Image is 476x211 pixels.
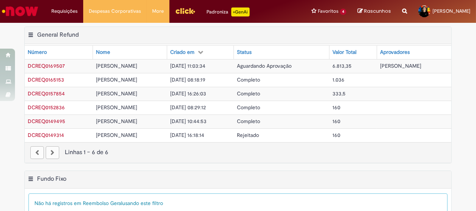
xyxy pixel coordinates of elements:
[28,132,64,138] span: DCREQ0149314
[332,104,340,111] span: 160
[96,118,137,125] span: [PERSON_NAME]
[364,7,391,15] span: Rascunhos
[28,132,64,138] a: Abrir Registro: DCREQ0149314
[37,31,79,39] h2: General Refund
[28,62,65,69] span: DCREQ0169507
[332,62,352,69] span: 6.813,35
[170,104,206,111] span: [DATE] 08:29:12
[28,31,34,41] button: General Refund Menu de contexto
[175,5,195,16] img: click_logo_yellow_360x200.png
[30,148,446,157] div: Linhas 1 − 6 de 6
[332,49,356,56] div: Valor Total
[170,118,207,125] span: [DATE] 10:44:53
[96,132,137,138] span: [PERSON_NAME]
[96,62,137,69] span: [PERSON_NAME]
[96,49,110,56] div: Nome
[28,76,64,83] span: DCREQ0165153
[237,49,251,56] div: Status
[237,76,260,83] span: Completo
[380,62,421,69] span: [PERSON_NAME]
[170,49,195,56] div: Criado em
[358,8,391,15] a: Rascunhos
[380,49,410,56] div: Aprovadores
[152,7,164,15] span: More
[28,175,34,185] button: Fundo Fixo Menu de contexto
[28,90,65,97] a: Abrir Registro: DCREQ0157854
[28,118,65,125] a: Abrir Registro: DCREQ0149495
[28,118,65,125] span: DCREQ0149495
[433,8,470,14] span: [PERSON_NAME]
[332,118,340,125] span: 160
[28,49,47,56] div: Número
[28,62,65,69] a: Abrir Registro: DCREQ0169507
[170,62,205,69] span: [DATE] 11:03:34
[51,7,78,15] span: Requisições
[237,62,292,69] span: Aguardando Aprovação
[340,9,346,15] span: 4
[96,104,137,111] span: [PERSON_NAME]
[28,104,65,111] span: DCREQ0152836
[237,132,259,138] span: Rejeitado
[170,132,204,138] span: [DATE] 16:18:14
[28,76,64,83] a: Abrir Registro: DCREQ0165153
[237,104,260,111] span: Completo
[1,4,39,19] img: ServiceNow
[89,7,141,15] span: Despesas Corporativas
[96,76,137,83] span: [PERSON_NAME]
[231,7,250,16] p: +GenAi
[332,90,346,97] span: 333,5
[237,90,260,97] span: Completo
[122,200,163,207] span: usando este filtro
[207,7,250,16] div: Padroniza
[170,90,206,97] span: [DATE] 16:26:03
[318,7,338,15] span: Favoritos
[37,175,66,183] h2: Fundo Fixo
[96,90,137,97] span: [PERSON_NAME]
[237,118,260,125] span: Completo
[332,132,340,138] span: 160
[28,104,65,111] a: Abrir Registro: DCREQ0152836
[332,76,344,83] span: 1.036
[28,90,65,97] span: DCREQ0157854
[170,76,205,83] span: [DATE] 08:18:19
[25,142,451,163] nav: paginação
